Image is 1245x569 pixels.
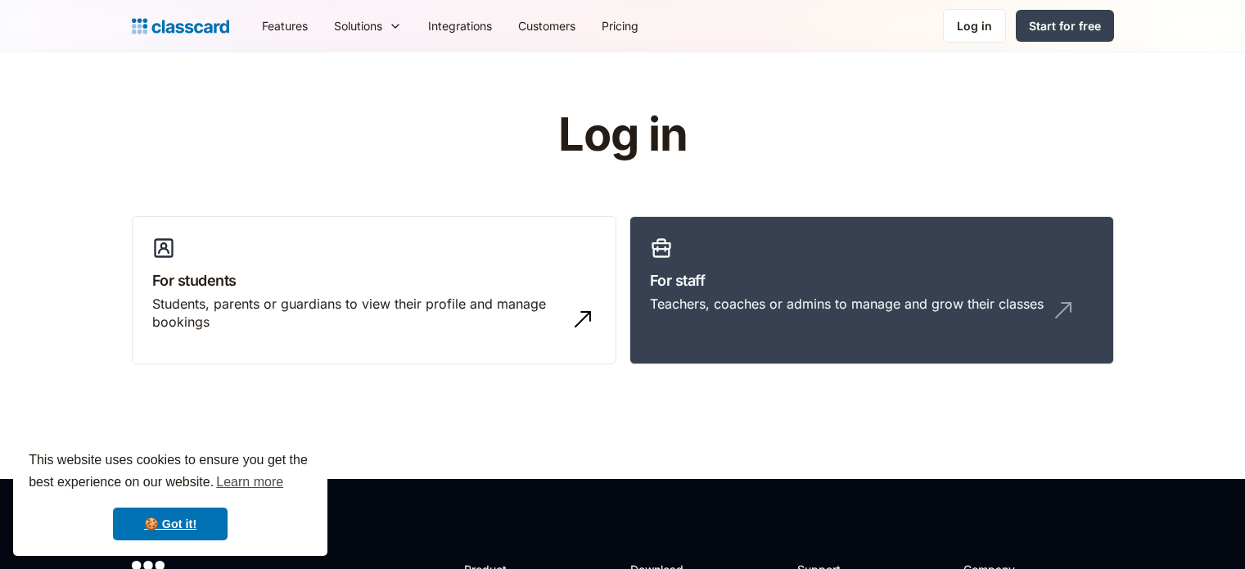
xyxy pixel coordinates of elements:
[132,216,616,365] a: For studentsStudents, parents or guardians to view their profile and manage bookings
[650,269,1094,291] h3: For staff
[132,15,229,38] a: home
[334,17,382,34] div: Solutions
[1029,17,1101,34] div: Start for free
[505,7,589,44] a: Customers
[1016,10,1114,42] a: Start for free
[957,17,992,34] div: Log in
[363,110,882,160] h1: Log in
[214,470,286,494] a: learn more about cookies
[629,216,1114,365] a: For staffTeachers, coaches or admins to manage and grow their classes
[152,295,563,332] div: Students, parents or guardians to view their profile and manage bookings
[249,7,321,44] a: Features
[13,435,327,556] div: cookieconsent
[943,9,1006,43] a: Log in
[29,450,312,494] span: This website uses cookies to ensure you get the best experience on our website.
[113,508,228,540] a: dismiss cookie message
[152,269,596,291] h3: For students
[321,7,415,44] div: Solutions
[650,295,1044,313] div: Teachers, coaches or admins to manage and grow their classes
[415,7,505,44] a: Integrations
[589,7,652,44] a: Pricing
